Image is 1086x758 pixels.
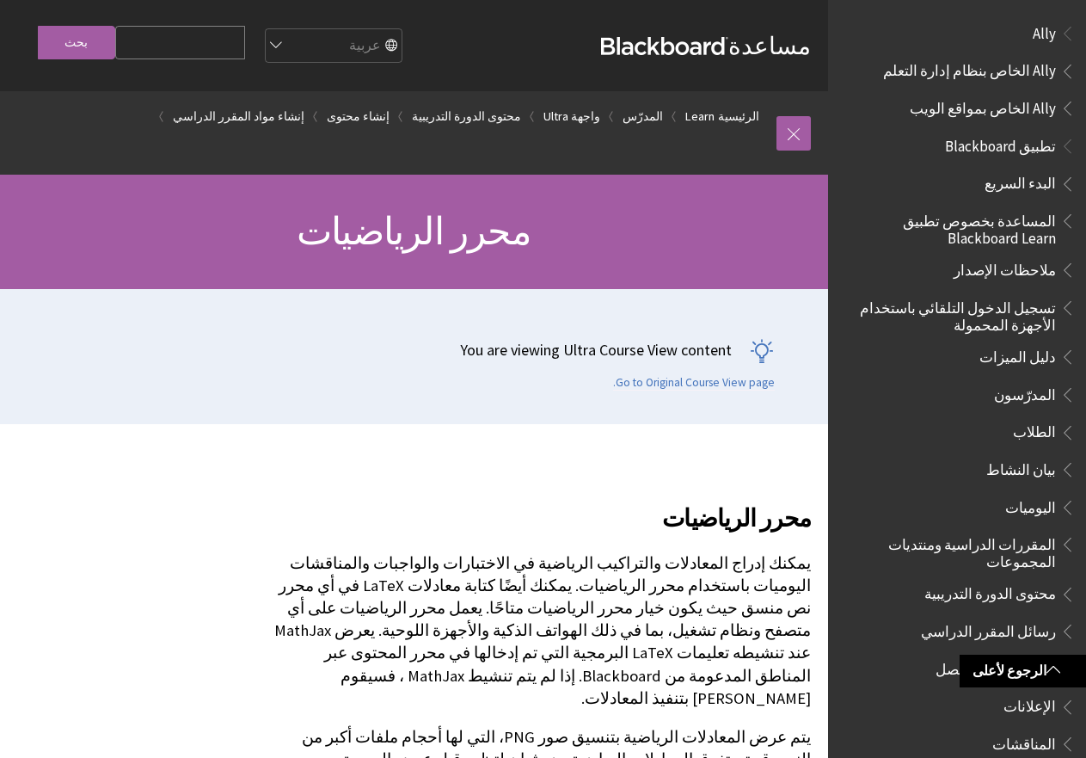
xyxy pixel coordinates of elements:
[838,19,1076,123] nav: Book outline for Anthology Ally Help
[601,37,728,55] strong: Blackboard
[17,339,775,361] p: You are viewing Ultra Course View content
[960,655,1086,687] a: الرجوع لأعلى
[954,256,1056,279] span: ملاحظات الإصدار
[1005,493,1056,516] span: اليوميات
[986,455,1056,478] span: بيان النشاط
[38,26,115,59] input: بحث
[685,106,715,127] a: Learn
[979,342,1056,366] span: دليل الميزات
[849,293,1056,334] span: تسجيل الدخول التلقائي باستخدام الأجهزة المحمولة
[936,655,1056,678] span: المحتوى غير المتصل
[613,375,775,391] a: Go to Original Course View page.
[849,206,1056,247] span: المساعدة بخصوص تطبيق Blackboard Learn
[994,380,1056,404] span: المدرّسون
[543,106,600,127] a: واجهة Ultra
[272,552,811,710] p: يمكنك إدراج المعادلات والتراكيب الرياضية في الاختبارات والواجبات والمناقشات اليوميات باستخدام محر...
[992,730,1056,753] span: المناقشات
[272,479,811,536] h2: محرر الرياضيات
[173,106,304,127] a: إنشاء مواد المقرر الدراسي
[945,132,1056,155] span: تطبيق Blackboard
[601,30,811,61] a: مساعدةBlackboard
[910,94,1056,117] span: Ally الخاص بمواقع الويب
[1033,19,1056,42] span: Ally
[849,530,1056,570] span: المقررات الدراسية ومنتديات المجموعات
[264,29,402,64] select: Site Language Selector
[412,106,521,127] a: محتوى الدورة التدريبية
[327,106,390,127] a: إنشاء محتوى
[883,57,1056,80] span: Ally الخاص بنظام إدارة التعلم
[1003,693,1056,716] span: الإعلانات
[985,169,1056,193] span: البدء السريع
[623,106,663,127] a: المدرّس
[924,580,1056,603] span: محتوى الدورة التدريبية
[921,617,1056,640] span: رسائل المقرر الدراسي
[297,207,531,255] span: محرر الرياضيات
[1013,418,1056,441] span: الطلاب
[718,106,759,127] a: الرئيسية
